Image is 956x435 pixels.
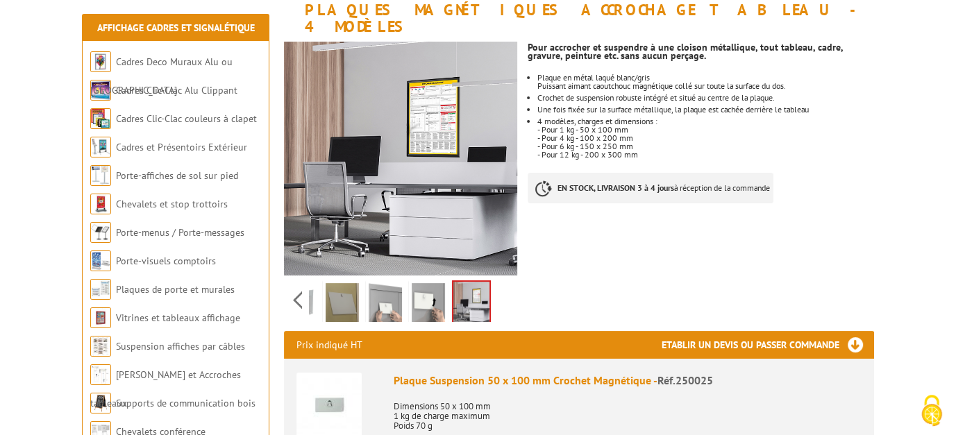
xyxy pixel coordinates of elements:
[537,151,873,159] div: - Pour 12 kg - 200 x 300 mm
[528,41,843,62] strong: Pour accrocher et suspendre à une cloison métallique, tout tableau, cadre, gravure, peinture etc....
[537,82,873,90] p: Puissant aimant caoutchouc magnétique collé sur toute la surface du dos.
[394,392,862,431] p: Dimensions 50 x 100 mm 1 kg de charge maximum Poids 70 g
[914,393,949,428] img: Cookies (fenêtre modale)
[528,173,773,203] p: à réception de la commande
[90,250,111,271] img: Porte-visuels comptoirs
[537,117,873,126] div: 4 modèles, charges et dimensions :
[90,336,111,357] img: Suspension affiches par câbles
[537,126,873,134] div: - Pour 1 kg - 50 x 100 mm
[90,364,111,385] img: Cimaises et Accroches tableaux
[90,137,111,157] img: Cadres et Présentoirs Extérieur
[657,373,713,387] span: Réf.250025
[296,331,362,359] p: Prix indiqué HT
[557,182,674,193] strong: EN STOCK, LIVRAISON 3 à 4 jours
[537,94,873,102] li: Crochet de suspension robuste intégré et situé au centre de la plaque.
[90,51,111,72] img: Cadres Deco Muraux Alu ou Bois
[90,108,111,129] img: Cadres Clic-Clac couleurs à clapet
[116,198,228,210] a: Chevalets et stop trottoirs
[90,165,111,186] img: Porte-affiches de sol sur pied
[90,279,111,300] img: Plaques de porte et murales
[97,22,255,34] a: Affichage Cadres et Signalétique
[90,56,233,96] a: Cadres Deco Muraux Alu ou [GEOGRAPHIC_DATA]
[116,226,244,239] a: Porte-menus / Porte-messages
[369,283,402,326] img: 250025_plaque_suspension_crochet_magnetique_1.jpg
[116,283,235,296] a: Plaques de porte et murales
[116,141,247,153] a: Cadres et Présentoirs Extérieur
[326,283,359,326] img: 250025_250026_250027_250028_plaque_magnetique_montage.gif
[537,74,873,82] p: Plaque en métal laqué blanc/gris
[116,340,245,352] a: Suspension affiches par câbles
[537,134,873,142] div: - Pour 4 kg - 100 x 200 mm
[116,312,240,324] a: Vitrines et tableaux affichage
[116,397,255,409] a: Supports de communication bois
[90,368,241,409] a: [PERSON_NAME] et Accroches tableaux
[662,331,874,359] h3: Etablir un devis ou passer commande
[394,373,862,389] div: Plaque Suspension 50 x 100 mm Crochet Magnétique -
[907,388,956,435] button: Cookies (fenêtre modale)
[116,255,216,267] a: Porte-visuels comptoirs
[291,289,304,312] span: Previous
[90,222,111,243] img: Porte-menus / Porte-messages
[116,169,238,182] a: Porte-affiches de sol sur pied
[90,194,111,214] img: Chevalets et stop trottoirs
[453,282,489,325] img: 250027_plaque_suspension_magnetique_tableau.jpg
[412,283,445,326] img: 250025_plaque_suspension_crochet_magnetique.jpg
[90,307,111,328] img: Vitrines et tableaux affichage
[116,112,257,125] a: Cadres Clic-Clac couleurs à clapet
[537,142,873,151] div: - Pour 6 kg - 150 x 250 mm
[284,42,518,275] img: 250027_plaque_suspension_magnetique_tableau.jpg
[116,84,237,96] a: Cadres Clic-Clac Alu Clippant
[537,105,873,114] li: Une fois fixée sur la surface métallique, la plaque est cachée derrière le tableau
